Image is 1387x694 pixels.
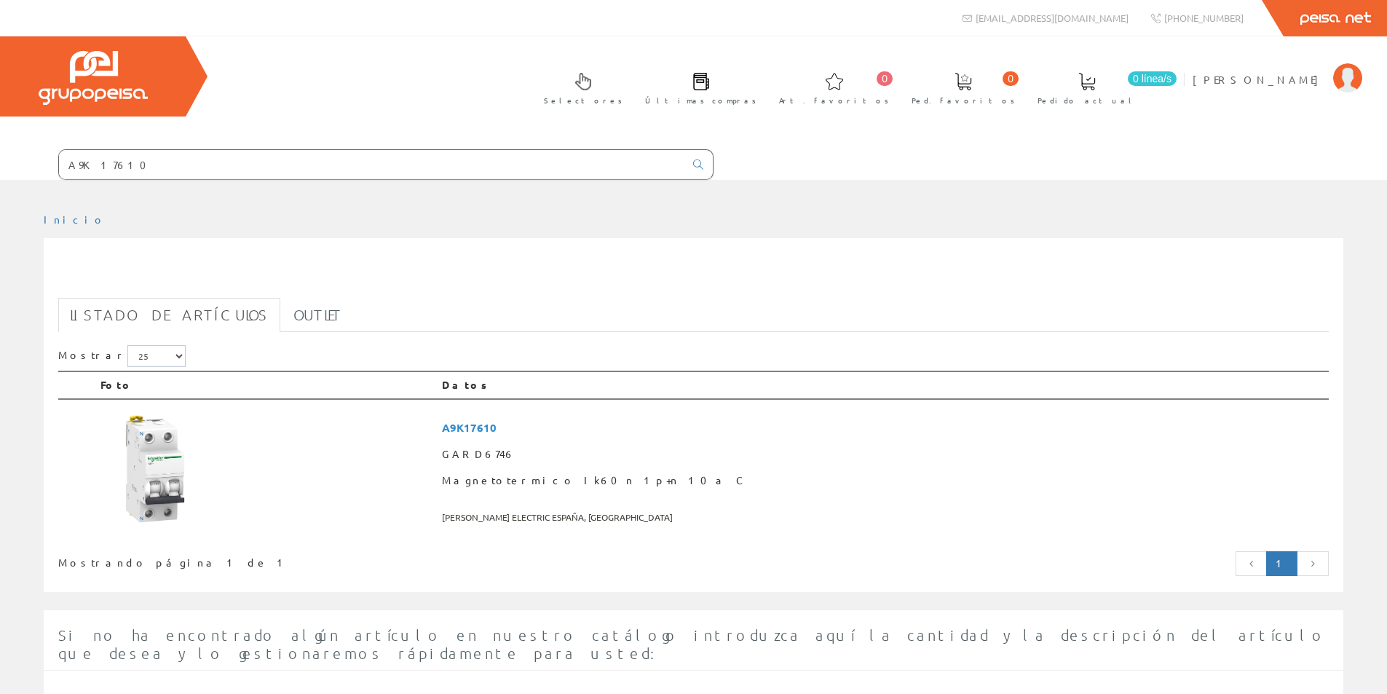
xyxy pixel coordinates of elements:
img: Foto artículo Magnetotermico Ik60n 1p+n 10a C (150x150) [100,414,210,524]
span: [PHONE_NUMBER] [1164,12,1244,24]
span: Art. favoritos [779,93,889,108]
span: 0 línea/s [1128,71,1177,86]
a: Últimas compras [631,60,764,114]
span: GARD6746 [442,441,1323,468]
a: Inicio [44,213,106,226]
span: A9K17610 [442,414,1323,441]
h1: A9K17610 [58,261,1329,291]
th: Datos [436,371,1329,399]
span: [PERSON_NAME] [1193,72,1326,87]
span: [EMAIL_ADDRESS][DOMAIN_NAME] [976,12,1129,24]
span: Selectores [544,93,623,108]
span: Pedido actual [1038,93,1137,108]
a: Outlet [282,298,354,332]
a: Página anterior [1236,551,1268,576]
img: Grupo Peisa [39,51,148,105]
span: 0 [1003,71,1019,86]
span: 0 [877,71,893,86]
a: Listado de artículos [58,298,280,332]
span: Ped. favoritos [912,93,1015,108]
select: Mostrar [127,345,186,367]
span: [PERSON_NAME] ELECTRIC ESPAÑA, [GEOGRAPHIC_DATA] [442,505,1323,529]
input: Buscar ... [59,150,684,179]
a: Página siguiente [1297,551,1329,576]
a: [PERSON_NAME] [1193,60,1362,74]
a: Página actual [1266,551,1297,576]
th: Foto [95,371,436,399]
div: Mostrando página 1 de 1 [58,550,575,570]
span: Si no ha encontrado algún artículo en nuestro catálogo introduzca aquí la cantidad y la descripci... [58,626,1326,662]
span: Magnetotermico Ik60n 1p+n 10a C [442,468,1323,494]
label: Mostrar [58,345,186,367]
span: Últimas compras [645,93,756,108]
a: Selectores [529,60,630,114]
